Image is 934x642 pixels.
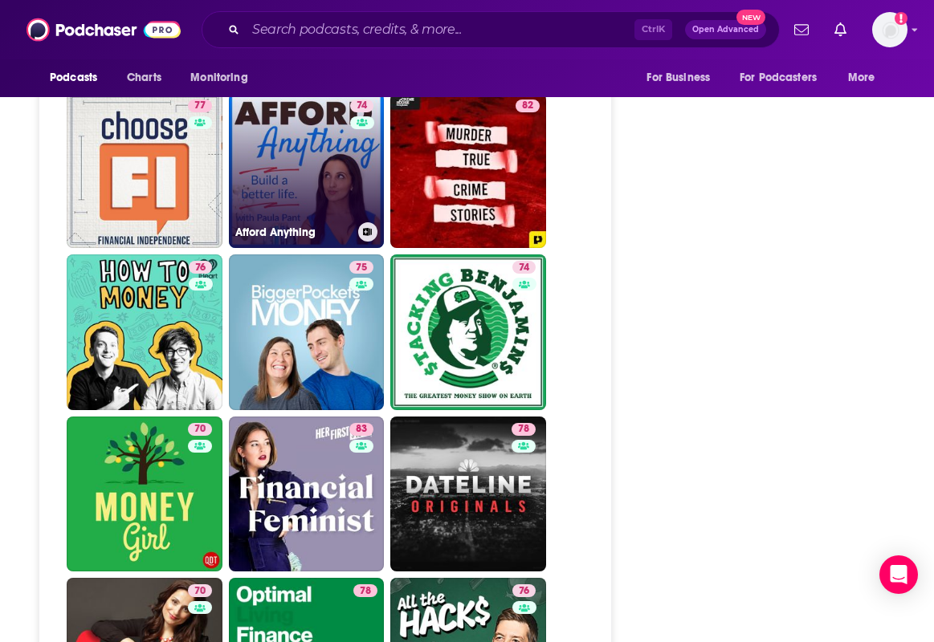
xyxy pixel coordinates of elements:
img: User Profile [872,12,907,47]
a: 74 [512,261,536,274]
button: open menu [635,63,730,93]
span: 75 [356,260,367,276]
button: open menu [837,63,895,93]
a: Show notifications dropdown [828,16,853,43]
span: Charts [127,67,161,89]
span: 74 [519,260,529,276]
span: New [736,10,765,25]
button: Show profile menu [872,12,907,47]
span: 77 [194,98,206,114]
svg: Add a profile image [895,12,907,25]
button: open menu [729,63,840,93]
span: Ctrl K [634,19,672,40]
img: Podchaser - Follow, Share and Rate Podcasts [27,14,181,45]
button: Open AdvancedNew [685,20,766,39]
a: 75 [349,261,373,274]
a: 76 [189,261,212,274]
span: 74 [357,98,367,114]
a: 70 [188,423,212,436]
a: 76 [512,584,536,597]
span: Monitoring [190,67,247,89]
span: 83 [356,421,367,437]
a: Show notifications dropdown [788,16,815,43]
a: 77 [67,93,222,249]
a: 82 [390,93,546,249]
a: 74 [390,254,546,410]
span: 76 [519,583,529,599]
span: 70 [194,421,206,437]
span: 78 [518,421,529,437]
span: 76 [195,260,206,276]
span: More [848,67,875,89]
a: 78 [353,584,377,597]
span: For Business [646,67,710,89]
a: 77 [188,100,212,112]
a: 70 [67,416,222,572]
a: 78 [512,423,536,436]
input: Search podcasts, credits, & more... [246,17,634,43]
div: Search podcasts, credits, & more... [202,11,780,48]
button: open menu [39,63,118,93]
a: 82 [516,100,540,112]
span: 70 [194,583,206,599]
button: open menu [179,63,268,93]
a: 76 [67,254,222,410]
span: Podcasts [50,67,97,89]
span: Logged in as mresewehr [872,12,907,47]
a: 74Afford Anything [229,93,385,249]
span: Open Advanced [692,26,759,34]
span: For Podcasters [740,67,817,89]
a: 74 [350,100,373,112]
a: 75 [229,254,385,410]
a: 83 [229,416,385,572]
a: Charts [116,63,171,93]
a: 70 [188,584,212,597]
div: Open Intercom Messenger [879,555,918,594]
a: 78 [390,416,546,572]
span: 82 [522,98,533,114]
span: 78 [360,583,371,599]
h3: Afford Anything [235,226,352,239]
a: 83 [349,423,373,436]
